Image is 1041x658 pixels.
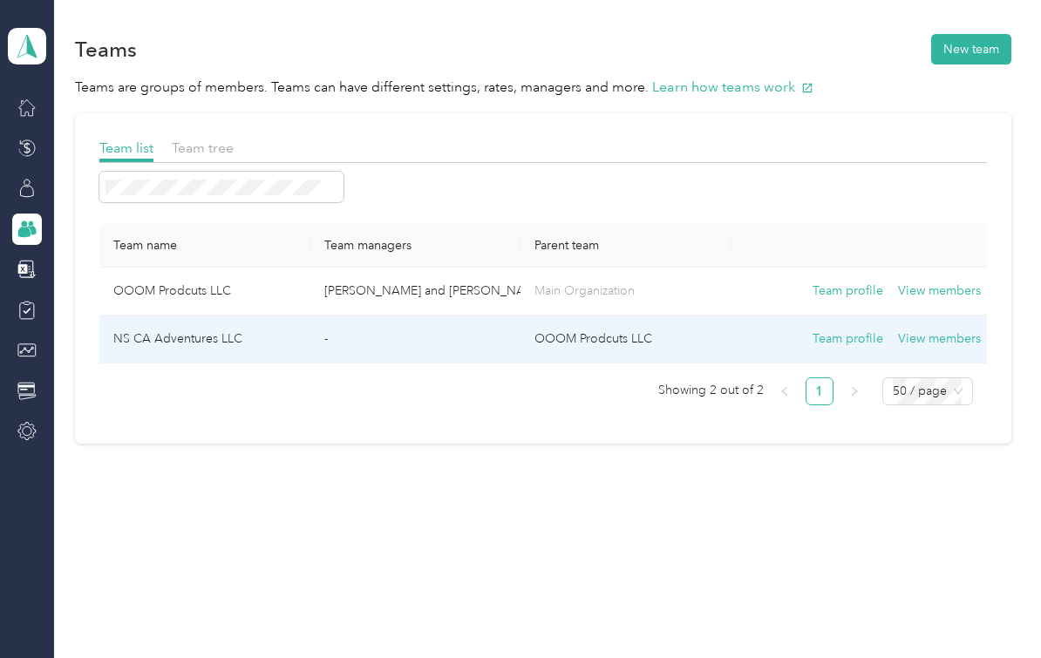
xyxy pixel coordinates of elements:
[898,282,981,301] button: View members
[75,40,137,58] h1: Teams
[310,224,521,268] th: Team managers
[652,77,813,98] button: Learn how teams work
[882,377,973,405] div: Page Size
[99,224,310,268] th: Team name
[534,282,718,301] p: Main Organization
[813,282,883,301] button: Team profile
[520,268,731,315] td: Main Organization
[943,560,1041,658] iframe: Everlance-gr Chat Button Frame
[75,77,1010,98] p: Teams are groups of members. Teams can have different settings, rates, managers and more.
[849,386,860,397] span: right
[931,34,1011,64] button: New team
[310,315,521,363] td: -
[806,377,833,405] li: 1
[520,224,731,268] th: Parent team
[813,329,883,349] button: Team profile
[99,139,153,156] span: Team list
[520,315,731,363] td: OOOM Prodcuts LLC
[324,282,507,301] p: [PERSON_NAME] and [PERSON_NAME]
[771,377,799,405] button: left
[840,377,868,405] li: Next Page
[779,386,790,397] span: left
[771,377,799,405] li: Previous Page
[840,377,868,405] button: right
[172,139,234,156] span: Team tree
[324,331,328,346] span: -
[893,378,963,404] span: 50 / page
[99,315,310,363] td: NS CA Adventures LLC
[898,329,981,349] button: View members
[658,377,764,404] span: Showing 2 out of 2
[99,268,310,315] td: OOOM Prodcuts LLC
[806,378,833,404] a: 1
